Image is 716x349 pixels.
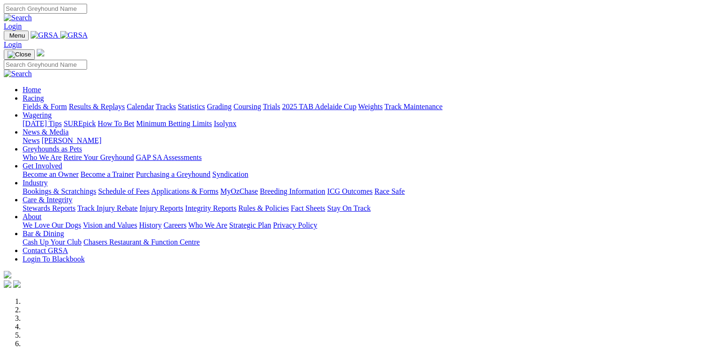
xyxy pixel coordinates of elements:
[8,51,31,58] img: Close
[185,204,236,212] a: Integrity Reports
[60,31,88,40] img: GRSA
[4,4,87,14] input: Search
[229,221,271,229] a: Strategic Plan
[23,136,40,144] a: News
[80,170,134,178] a: Become a Trainer
[282,103,356,111] a: 2025 TAB Adelaide Cup
[358,103,383,111] a: Weights
[23,204,75,212] a: Stewards Reports
[238,204,289,212] a: Rules & Policies
[23,170,79,178] a: Become an Owner
[23,221,712,230] div: About
[139,204,183,212] a: Injury Reports
[31,31,58,40] img: GRSA
[98,187,149,195] a: Schedule of Fees
[374,187,404,195] a: Race Safe
[260,187,325,195] a: Breeding Information
[23,111,52,119] a: Wagering
[13,280,21,288] img: twitter.svg
[4,31,29,40] button: Toggle navigation
[136,153,202,161] a: GAP SA Assessments
[23,255,85,263] a: Login To Blackbook
[23,162,62,170] a: Get Involved
[23,187,712,196] div: Industry
[23,238,712,246] div: Bar & Dining
[127,103,154,111] a: Calendar
[83,221,137,229] a: Vision and Values
[385,103,442,111] a: Track Maintenance
[178,103,205,111] a: Statistics
[23,136,712,145] div: News & Media
[23,94,44,102] a: Racing
[23,119,712,128] div: Wagering
[77,204,137,212] a: Track Injury Rebate
[212,170,248,178] a: Syndication
[4,271,11,278] img: logo-grsa-white.png
[291,204,325,212] a: Fact Sheets
[4,22,22,30] a: Login
[83,238,200,246] a: Chasers Restaurant & Function Centre
[64,119,96,127] a: SUREpick
[23,221,81,229] a: We Love Our Dogs
[23,103,67,111] a: Fields & Form
[98,119,135,127] a: How To Bet
[220,187,258,195] a: MyOzChase
[23,103,712,111] div: Racing
[233,103,261,111] a: Coursing
[4,280,11,288] img: facebook.svg
[41,136,101,144] a: [PERSON_NAME]
[151,187,218,195] a: Applications & Forms
[23,204,712,213] div: Care & Integrity
[136,119,212,127] a: Minimum Betting Limits
[9,32,25,39] span: Menu
[23,153,712,162] div: Greyhounds as Pets
[23,153,62,161] a: Who We Are
[207,103,232,111] a: Grading
[273,221,317,229] a: Privacy Policy
[23,187,96,195] a: Bookings & Scratchings
[136,170,210,178] a: Purchasing a Greyhound
[23,238,81,246] a: Cash Up Your Club
[163,221,186,229] a: Careers
[4,70,32,78] img: Search
[156,103,176,111] a: Tracks
[23,170,712,179] div: Get Involved
[23,145,82,153] a: Greyhounds as Pets
[327,204,370,212] a: Stay On Track
[23,196,72,204] a: Care & Integrity
[327,187,372,195] a: ICG Outcomes
[23,213,41,221] a: About
[23,119,62,127] a: [DATE] Tips
[23,128,69,136] a: News & Media
[69,103,125,111] a: Results & Replays
[4,60,87,70] input: Search
[139,221,161,229] a: History
[23,230,64,238] a: Bar & Dining
[263,103,280,111] a: Trials
[23,246,68,254] a: Contact GRSA
[23,179,48,187] a: Industry
[37,49,44,56] img: logo-grsa-white.png
[64,153,134,161] a: Retire Your Greyhound
[4,40,22,48] a: Login
[4,14,32,22] img: Search
[23,86,41,94] a: Home
[188,221,227,229] a: Who We Are
[214,119,236,127] a: Isolynx
[4,49,35,60] button: Toggle navigation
